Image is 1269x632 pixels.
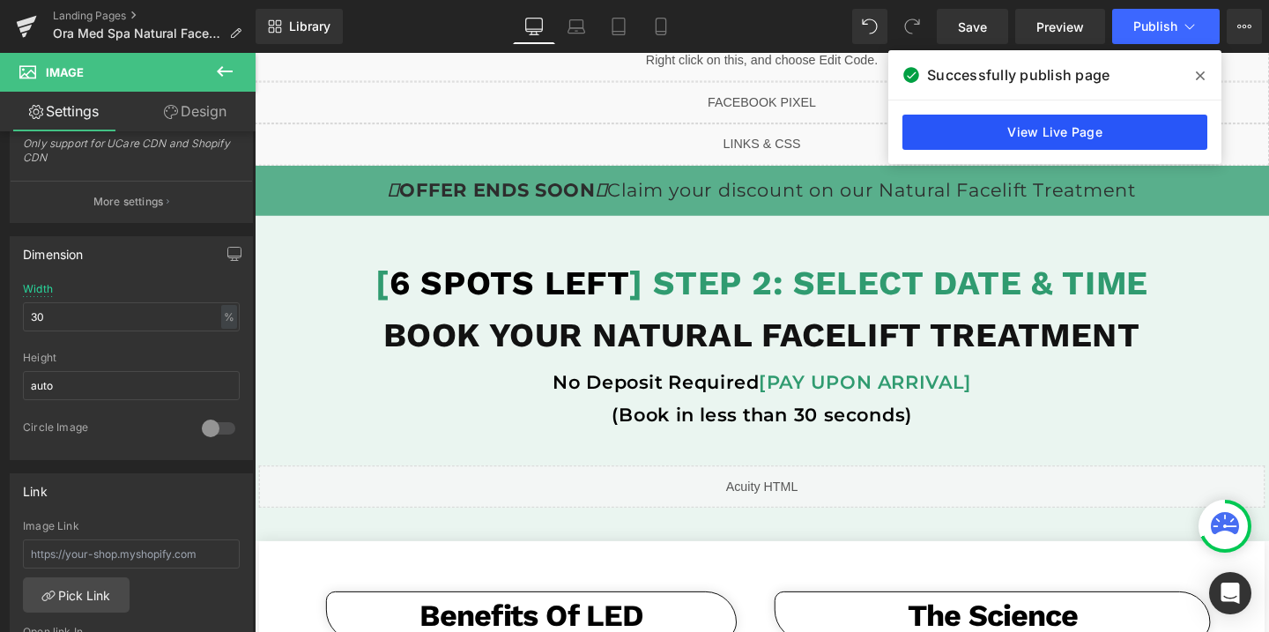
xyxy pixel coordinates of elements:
p: (Book in less than 30 seconds) [4,363,1062,398]
a: Mobile [640,9,682,44]
span: Successfully publish page [927,64,1109,86]
span: Ora Med Spa Natural Facelift $69.95 DTB-2 [53,26,222,41]
span: Publish [1133,19,1177,33]
button: More [1227,9,1262,44]
input: https://your-shop.myshopify.com [23,539,240,569]
strong: OFFER ENDS SOON [140,132,370,156]
a: Tablet [597,9,640,44]
a: Desktop [513,9,555,44]
a: Landing Pages [53,9,256,23]
input: auto [23,371,240,400]
span: Save [958,18,987,36]
button: Redo [894,9,930,44]
span: [PAY UPON ARRIVAL] [531,334,753,358]
b: BOOK YOUR NATURAL FACELIFT TREATMENT [136,276,931,317]
div: Circle Image [23,420,184,439]
a: Preview [1015,9,1105,44]
span: 6 SPOTS LEFT [142,221,394,263]
div: Height [23,352,240,364]
div: Only support for UCare CDN and Shopify CDN [23,137,240,176]
a: Pick Link [23,577,130,613]
strong: Benefits Of LED [174,573,408,610]
div: Link [23,474,48,499]
a: New Library [256,9,343,44]
div: Image Link [23,520,240,532]
div: Dimension [23,237,84,262]
a: Laptop [555,9,597,44]
div: Open Intercom Messenger [1209,572,1251,614]
span: Library [289,19,330,34]
strong: [ ] STEP 2: SELECT DATE & TIME [127,221,939,263]
span: Image [46,65,84,79]
p: More settings [93,194,164,210]
a: View Live Page [902,115,1207,150]
button: Publish [1112,9,1220,44]
div: Width [23,283,53,295]
button: More settings [11,181,252,222]
strong: The Science [686,573,865,610]
span: Preview [1036,18,1084,36]
button: Undo [852,9,887,44]
p: No Deposit Required [4,329,1062,364]
a: Design [131,92,259,131]
input: auto [23,302,240,331]
div: % [221,305,237,329]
